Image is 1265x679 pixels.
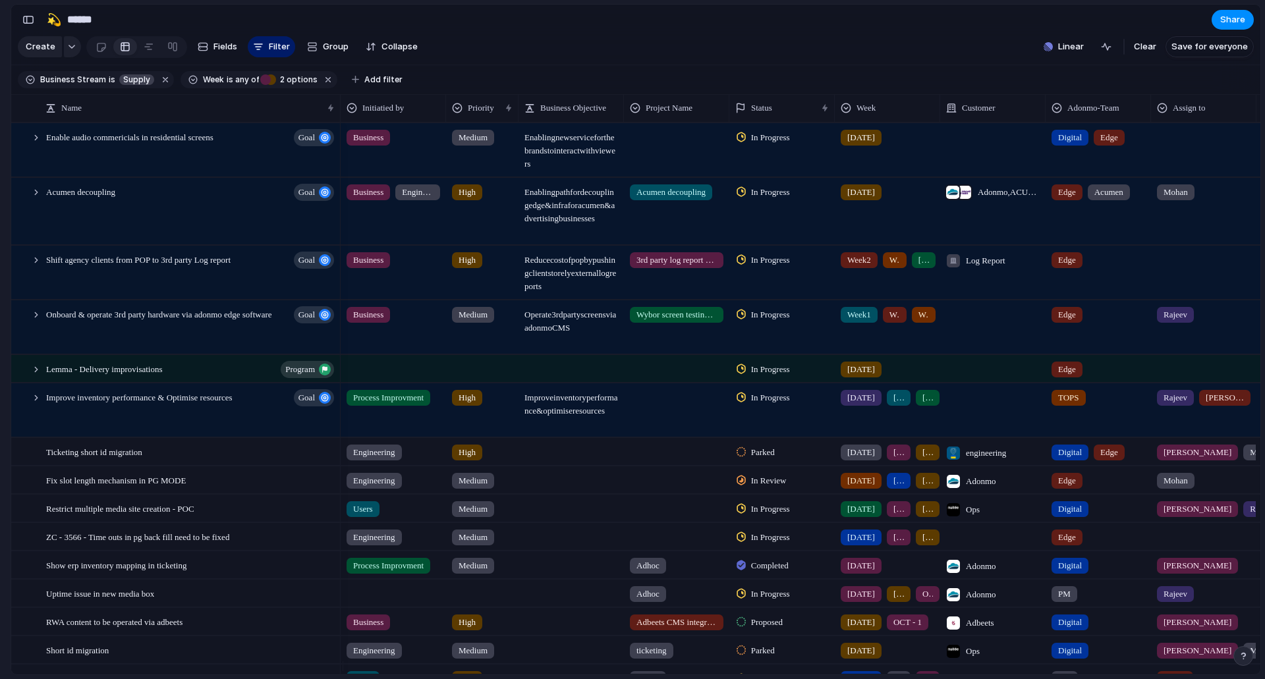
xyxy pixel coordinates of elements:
span: High [459,616,476,629]
span: [DATE] [847,644,875,657]
span: Adonmo-Team [1067,101,1119,115]
span: Process Improvment [353,391,424,404]
span: any of [233,74,259,86]
span: [DATE] [847,474,875,487]
span: [DATE] [847,131,875,144]
button: Save for everyone [1166,36,1254,57]
span: [PERSON_NAME] [1164,559,1231,572]
span: [DATE] [847,363,875,376]
span: Digital [1058,559,1082,572]
span: Engineering [353,531,395,544]
span: [DATE] [893,531,904,544]
span: Users [353,502,373,516]
span: Group [323,40,349,53]
span: OCT - 1 [922,587,933,601]
button: 2 options [260,72,320,87]
span: Medium [459,474,488,487]
button: Share [1212,10,1254,30]
span: Proposed [751,616,783,629]
span: [PERSON_NAME] [1164,644,1231,657]
span: Mohan [1164,474,1188,487]
span: Collapse [381,40,418,53]
span: Business Stream [40,74,106,86]
span: Business Objective [540,101,606,115]
span: High [459,254,476,267]
span: Engineering [402,186,434,199]
span: In Progress [751,363,790,376]
span: Engineering [353,446,395,459]
button: Add filter [344,70,410,89]
span: Acumen decoupling [46,184,115,199]
span: Engineering [353,474,395,487]
span: [DATE] [893,446,904,459]
span: Log Report [966,254,1005,267]
span: In Progress [751,131,790,144]
span: Save for everyone [1171,40,1248,53]
span: [DATE] [922,391,933,404]
span: In Progress [751,502,790,516]
span: PM [1058,587,1071,601]
span: Acumen [1094,186,1123,199]
span: goal [298,251,315,269]
span: Week1 [847,308,871,321]
button: Create [18,36,62,57]
span: TOPS [1058,391,1079,404]
button: Linear [1038,37,1089,57]
button: Supply [117,72,157,87]
span: Improve inventory performance & Optimise resources [46,389,233,404]
span: Lemma - Delivery improvisations [46,361,163,376]
span: [DATE] [847,391,875,404]
span: Medium [459,559,488,572]
span: options [276,74,318,86]
span: Clear [1134,40,1156,53]
span: Linear [1058,40,1084,53]
span: In Progress [751,308,790,321]
button: goal [294,389,334,406]
span: Edge [1058,363,1076,376]
span: Medium [459,502,488,516]
span: Priority [468,101,494,115]
span: is [227,74,233,86]
span: Adbeets CMS integration [636,616,717,629]
span: Adonmo [966,475,996,488]
span: [DATE] [847,502,875,516]
span: Week2 [847,254,871,267]
button: goal [294,252,334,269]
span: Enable audio commericials in residential screens [46,129,213,144]
span: Acumen decoupling [636,186,706,199]
button: goal [294,306,334,323]
span: Initiatied by [362,101,404,115]
span: [DATE] [893,587,904,601]
span: [DATE] [918,254,929,267]
span: Uptime issue in new media box [46,585,154,601]
span: Adonmo [966,560,996,573]
span: In Progress [751,531,790,544]
span: Business [353,308,383,321]
span: Edge [1058,254,1076,267]
span: [DATE] [893,391,904,404]
span: [DATE] [847,616,875,629]
span: [DATE] [922,502,933,516]
span: [DATE] [922,531,933,544]
span: Show erp inventory mapping in ticketing [46,557,186,572]
span: Assign to [1173,101,1205,115]
span: Adhoc [636,587,660,601]
span: In Progress [751,587,790,601]
span: Enabling new service for the brands to interact with viewers [519,124,623,171]
span: Completed [751,559,789,572]
span: Medium [459,531,488,544]
span: Name [61,101,82,115]
span: ZC - 3566 - Time outs in pg back fill need to be fixed [46,529,229,544]
span: [DATE] [847,531,875,544]
span: Week2 [889,308,900,321]
span: Edge [1058,186,1076,199]
span: Project Name [646,101,692,115]
span: Business [353,254,383,267]
span: [DATE] [847,186,875,199]
span: High [459,391,476,404]
span: Filter [269,40,290,53]
span: RWA content to be operated via adbeets [46,614,183,629]
span: Edge [1100,131,1118,144]
span: Rajeev [1164,391,1187,404]
span: Digital [1058,616,1082,629]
